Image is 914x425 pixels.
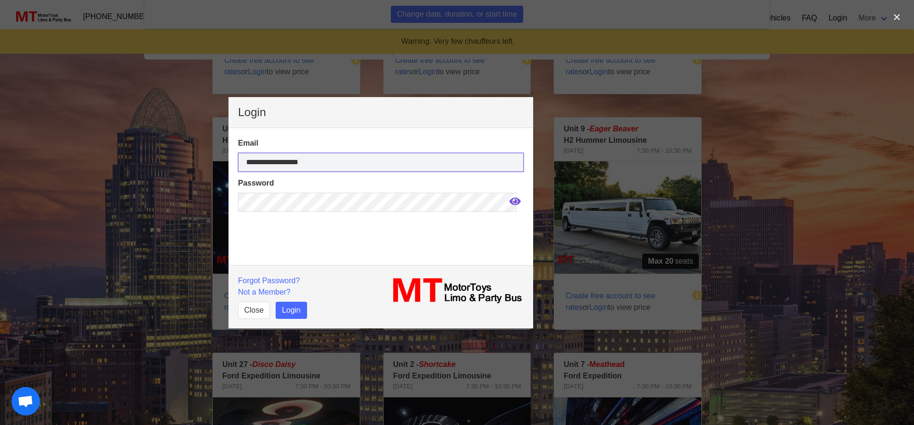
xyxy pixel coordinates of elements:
img: MT_logo_name.png [387,275,524,306]
div: Open chat [11,387,40,415]
label: Password [238,178,524,189]
button: Close [238,302,270,319]
iframe: reCAPTCHA [238,217,383,289]
a: Forgot Password? [238,277,300,285]
p: Login [238,107,524,118]
a: Not a Member? [238,288,290,296]
label: Email [238,138,524,149]
button: Login [276,302,307,319]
